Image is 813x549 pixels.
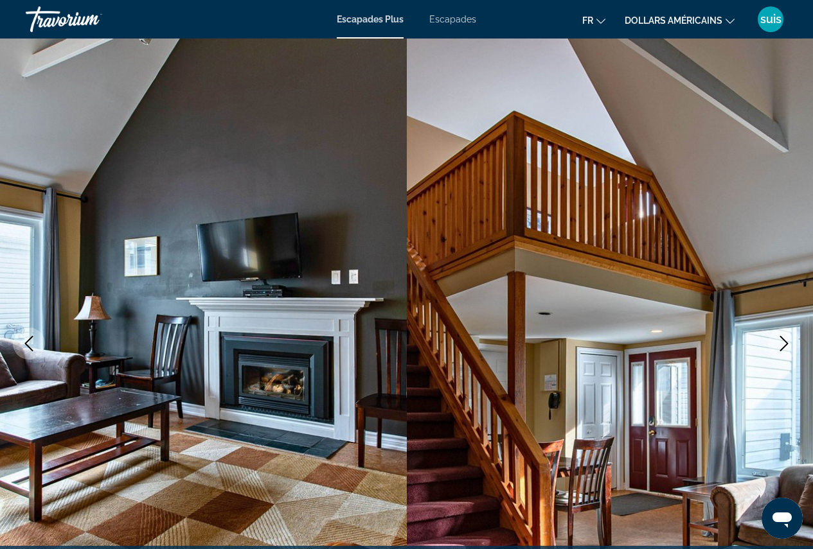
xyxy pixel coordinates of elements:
a: Travorium [26,3,154,36]
iframe: Bouton de lancement de la fenêtre de messagerie [762,498,803,539]
font: dollars américains [625,15,722,26]
font: suis [760,12,782,26]
button: Menu utilisateur [754,6,787,33]
button: Previous image [13,327,45,360]
font: fr [582,15,593,26]
a: Escapades Plus [337,14,404,24]
a: Escapades [429,14,476,24]
button: Changer de langue [582,11,605,30]
button: Changer de devise [625,11,735,30]
button: Next image [768,327,800,360]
